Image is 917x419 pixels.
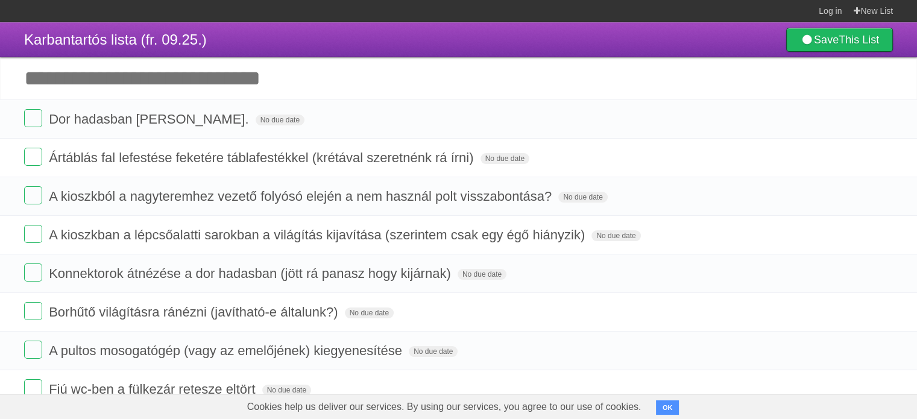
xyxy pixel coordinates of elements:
span: No due date [558,192,607,203]
span: Fiú wc-ben a fülkezár retesze eltört [49,382,258,397]
span: No due date [256,115,304,125]
label: Done [24,302,42,320]
label: Done [24,263,42,282]
span: A pultos mosogatógép (vagy az emelőjének) kiegyenesítése [49,343,405,358]
label: Done [24,225,42,243]
label: Done [24,148,42,166]
span: No due date [591,230,640,241]
span: No due date [345,307,394,318]
label: Done [24,341,42,359]
span: No due date [458,269,506,280]
span: No due date [409,346,458,357]
span: A kioszkban a lépcsőalatti sarokban a világítás kijavítása (szerintem csak egy égő hiányzik) [49,227,588,242]
span: No due date [262,385,311,395]
span: Konnektorok átnézése a dor hadasban (jött rá panasz hogy kijárnak) [49,266,454,281]
span: A kioszkból a nagyteremhez vezető folyósó elején a nem használ polt visszabontása? [49,189,555,204]
span: Cookies help us deliver our services. By using our services, you agree to our use of cookies. [235,395,654,419]
label: Done [24,109,42,127]
label: Done [24,186,42,204]
b: This List [839,34,879,46]
span: Ártáblás fal lefestése feketére táblafestékkel (krétával szeretnénk rá írni) [49,150,476,165]
label: Done [24,379,42,397]
a: SaveThis List [786,28,893,52]
button: OK [656,400,679,415]
span: Karbantartós lista (fr. 09.25.) [24,31,207,48]
span: Borhűtő világításra ránézni (javítható-e általunk?) [49,304,341,320]
span: Dor hadasban [PERSON_NAME]. [49,112,251,127]
span: No due date [481,153,529,164]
